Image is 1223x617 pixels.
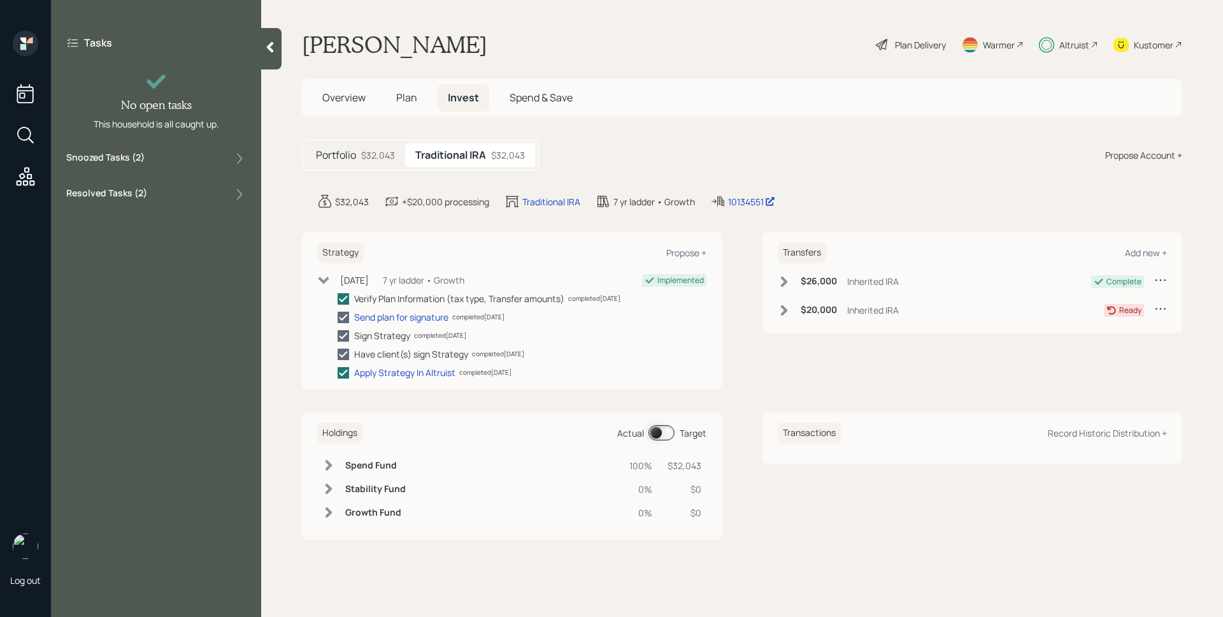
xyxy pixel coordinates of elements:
[1134,38,1173,52] div: Kustomer
[491,149,525,162] div: $32,043
[335,195,369,208] div: $32,043
[121,98,192,112] h4: No open tasks
[66,187,147,202] label: Resolved Tasks ( 2 )
[322,91,366,105] span: Overview
[396,91,417,105] span: Plan
[778,423,841,444] h6: Transactions
[983,38,1015,52] div: Warmer
[680,426,706,440] div: Target
[668,483,701,496] div: $0
[383,273,464,287] div: 7 yr ladder • Growth
[354,347,468,361] div: Have client(s) sign Strategy
[10,574,41,586] div: Log out
[459,368,511,377] div: completed [DATE]
[510,91,573,105] span: Spend & Save
[1106,276,1141,287] div: Complete
[1125,247,1167,259] div: Add new +
[895,38,946,52] div: Plan Delivery
[345,507,406,518] h6: Growth Fund
[345,484,406,495] h6: Stability Fund
[1105,149,1182,162] div: Propose Account +
[472,349,524,359] div: completed [DATE]
[666,247,706,259] div: Propose +
[668,459,701,472] div: $32,043
[847,303,899,317] div: Inherited IRA
[317,423,362,444] h6: Holdings
[316,149,356,161] h5: Portfolio
[728,195,775,208] div: 10134551
[778,242,826,263] h6: Transfers
[317,242,364,263] h6: Strategy
[668,506,701,519] div: $0
[345,460,406,471] h6: Spend Fund
[354,366,455,379] div: Apply Strategy In Altruist
[452,312,504,322] div: completed [DATE]
[847,275,899,288] div: Inherited IRA
[1119,305,1141,316] div: Ready
[415,149,486,161] h5: Traditional IRA
[354,329,410,342] div: Sign Strategy
[522,195,580,208] div: Traditional IRA
[354,310,448,324] div: Send plan for signature
[657,275,704,286] div: Implemented
[629,483,652,496] div: 0%
[414,331,466,340] div: completed [DATE]
[568,294,620,303] div: completed [DATE]
[448,91,479,105] span: Invest
[613,195,695,208] div: 7 yr ladder • Growth
[361,149,395,162] div: $32,043
[84,36,112,50] label: Tasks
[402,195,489,208] div: +$20,000 processing
[617,426,644,440] div: Actual
[1048,427,1167,439] div: Record Historic Distribution +
[629,459,652,472] div: 100%
[340,273,369,287] div: [DATE]
[94,117,219,131] div: This household is all caught up.
[302,31,487,59] h1: [PERSON_NAME]
[13,534,38,559] img: james-distasi-headshot.png
[801,276,837,287] h6: $26,000
[354,292,564,305] div: Verify Plan Information (tax type, Transfer amounts)
[801,305,837,316] h6: $20,000
[1059,38,1089,52] div: Altruist
[629,506,652,519] div: 0%
[66,151,145,166] label: Snoozed Tasks ( 2 )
